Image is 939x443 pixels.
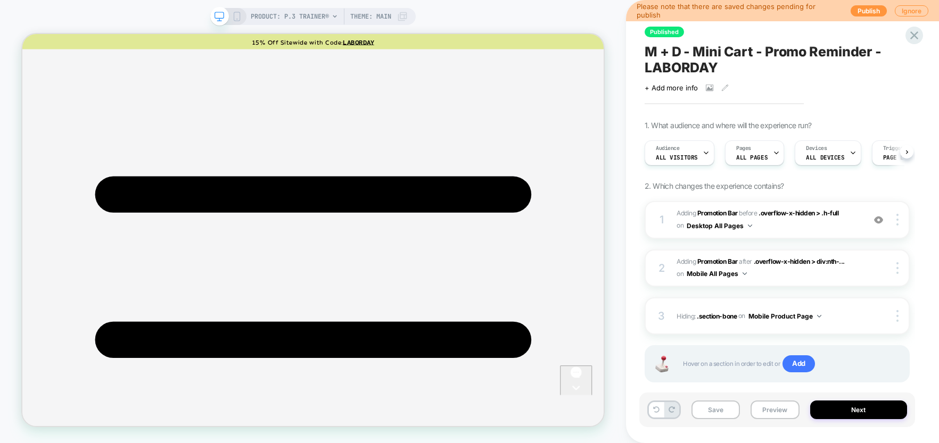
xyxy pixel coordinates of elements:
span: Theme: MAIN [350,8,391,25]
span: Pages [736,145,751,152]
span: 1. What audience and where will the experience run? [645,121,811,130]
span: on [677,220,683,231]
img: Joystick [651,356,672,372]
span: .overflow-x-hidden > div:nth-... [754,257,845,265]
img: close [896,214,899,225]
span: + Add more info [645,83,698,92]
span: on [738,310,745,322]
span: Devices [806,145,827,152]
span: M + D - Mini Cart - Promo Reminder - LABORDAY [645,44,910,76]
span: Add [782,355,815,372]
span: ALL DEVICES [806,154,844,161]
img: down arrow [743,272,747,275]
span: .overflow-x-hidden > .h-full [759,209,838,217]
span: Page Load [883,154,915,161]
div: 1 [656,210,667,229]
span: Adding [677,257,738,265]
span: Adding [677,209,738,217]
span: 2. Which changes the experience contains? [645,181,784,190]
img: down arrow [748,224,752,227]
img: crossed eye [874,215,883,224]
span: PRODUCT: P.3 Trainer® [251,8,329,25]
img: down arrow [817,315,821,317]
span: All Visitors [656,154,698,161]
b: Promotion Bar [697,257,738,265]
span: 15% Off Sitewide with Code [307,6,425,15]
span: BEFORE [739,209,757,217]
div: 3 [656,306,667,325]
b: Promotion Bar [697,209,738,217]
button: Save [691,400,740,419]
span: Hiding : [677,310,859,323]
button: Mobile All Pages [687,267,747,280]
button: Next [810,400,908,419]
button: Mobile Product Page [748,310,821,323]
u: ABORDAY [433,6,469,16]
span: ALL PAGES [736,154,768,161]
img: close [896,310,899,322]
span: Audience [656,145,680,152]
img: close [896,262,899,274]
span: AFTER [739,257,752,265]
button: Preview [751,400,799,419]
span: Hover on a section in order to edit or [683,355,898,372]
span: Trigger [883,145,904,152]
button: Desktop All Pages [687,219,752,232]
button: Ignore [895,5,928,16]
span: : [425,6,427,15]
span: Published [645,27,684,37]
span: on [677,268,683,280]
button: Publish [851,5,887,16]
div: 2 [656,258,667,278]
a: L [427,6,433,15]
span: .section-bone [697,312,737,320]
